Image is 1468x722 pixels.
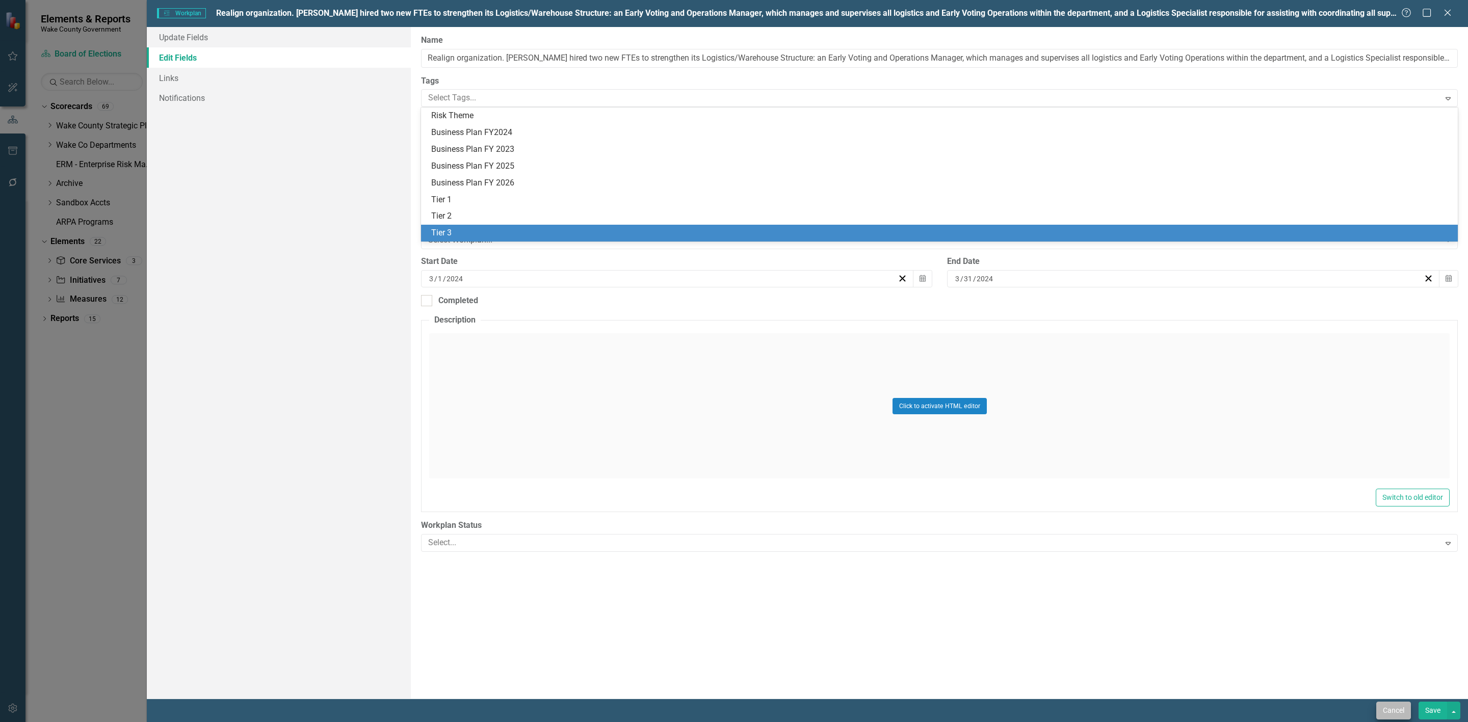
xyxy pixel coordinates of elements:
[147,27,411,47] a: Update Fields
[947,256,1458,268] div: End Date
[147,88,411,108] a: Notifications
[1376,489,1450,506] button: Switch to old editor
[431,178,514,188] span: Business Plan FY 2026
[429,314,481,326] legend: Description
[431,228,452,237] span: Tier 3
[1376,702,1411,719] button: Cancel
[431,127,512,137] span: Business Plan FY2024
[421,49,1458,68] input: Workplan Name
[960,274,963,283] span: /
[438,295,478,307] div: Completed
[973,274,976,283] span: /
[157,8,206,18] span: Workplan
[893,398,987,414] button: Click to activate HTML editor
[421,256,932,268] div: Start Date
[147,47,411,68] a: Edit Fields
[431,195,452,204] span: Tier 1
[421,520,1458,531] label: Workplan Status
[434,274,437,283] span: /
[421,75,1458,87] label: Tags
[431,211,452,221] span: Tier 2
[431,144,514,154] span: Business Plan FY 2023
[431,111,474,120] span: Risk Theme
[431,161,514,171] span: Business Plan FY 2025
[147,68,411,88] a: Links
[443,274,446,283] span: /
[421,35,1458,46] label: Name
[1419,702,1447,719] button: Save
